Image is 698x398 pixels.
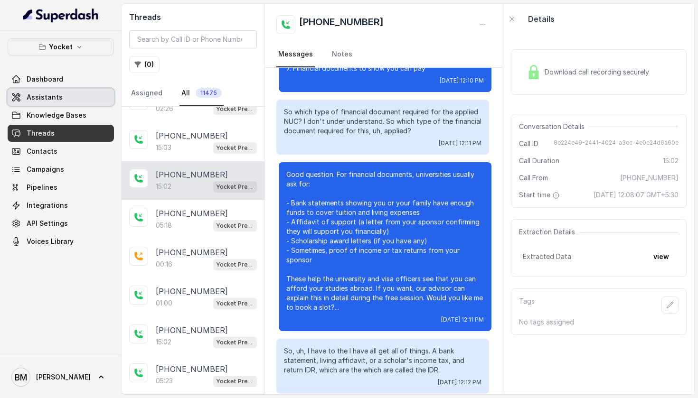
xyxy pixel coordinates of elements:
[216,338,254,347] p: Yocket Presales Test
[27,74,63,84] span: Dashboard
[156,104,173,113] p: 02:26
[8,143,114,160] a: Contacts
[216,182,254,192] p: Yocket Presales Test
[519,227,579,237] span: Extraction Details
[523,252,571,261] span: Extracted Data
[519,296,535,314] p: Tags
[8,179,114,196] a: Pipelines
[527,65,541,79] img: Lock Icon
[156,286,228,297] p: [PHONE_NUMBER]
[216,377,254,386] p: Yocket Presales Test
[8,125,114,142] a: Threads
[8,161,114,178] a: Campaigns
[156,182,171,191] p: 15:02
[8,38,114,56] button: Yocket
[27,183,57,192] span: Pipelines
[216,221,254,231] p: Yocket Presales Test
[27,219,68,228] span: API Settings
[129,30,257,48] input: Search by Call ID or Phone Number
[216,299,254,308] p: Yocket Presales Test
[49,41,73,53] p: Yocket
[27,93,63,102] span: Assistants
[8,364,114,390] a: [PERSON_NAME]
[276,42,315,67] a: Messages
[156,221,172,230] p: 05:18
[156,363,228,375] p: [PHONE_NUMBER]
[284,346,481,375] p: So, uh, I have to the I have all get all of things. A bank statement, living affidavit, or a scho...
[8,215,114,232] a: API Settings
[8,107,114,124] a: Knowledge Bases
[27,201,68,210] span: Integrations
[8,197,114,214] a: Integrations
[8,233,114,250] a: Voices Library
[216,104,254,114] p: Yocket Presales Test
[156,130,228,141] p: [PHONE_NUMBER]
[438,379,481,386] span: [DATE] 12:12 PM
[286,170,484,312] p: Good question. For financial documents, universities usually ask for: - Bank statements showing y...
[156,247,228,258] p: [PHONE_NUMBER]
[594,190,679,200] span: [DATE] 12:08:07 GMT+5:30
[519,122,588,131] span: Conversation Details
[276,42,492,67] nav: Tabs
[27,147,57,156] span: Contacts
[156,337,171,347] p: 15:02
[36,372,91,382] span: [PERSON_NAME]
[156,376,173,386] p: 05:23
[216,260,254,269] p: Yocket Presales Test
[519,317,679,327] p: No tags assigned
[519,156,559,166] span: Call Duration
[216,143,254,153] p: Yocket Presales Test
[156,298,172,308] p: 01:00
[330,42,354,67] a: Notes
[15,372,27,382] text: BM
[156,208,228,219] p: [PHONE_NUMBER]
[545,67,653,77] span: Download call recording securely
[648,248,675,265] button: view
[554,139,679,148] span: 8e224e49-2441-4024-a3ec-4e0e24d6a60e
[440,77,484,84] span: [DATE] 12:10 PM
[519,173,548,183] span: Call From
[156,324,228,336] p: [PHONE_NUMBER]
[129,11,257,23] h2: Threads
[156,259,172,269] p: 00:16
[8,89,114,106] a: Assistants
[8,71,114,88] a: Dashboard
[179,81,224,106] a: All11475
[129,56,160,73] button: (0)
[528,13,555,25] p: Details
[27,129,55,138] span: Threads
[441,316,484,324] span: [DATE] 12:11 PM
[129,81,257,106] nav: Tabs
[27,237,74,246] span: Voices Library
[129,81,164,106] a: Assigned
[519,190,562,200] span: Start time
[519,139,538,148] span: Call ID
[439,139,481,147] span: [DATE] 12:11 PM
[299,15,384,34] h2: [PHONE_NUMBER]
[620,173,679,183] span: [PHONE_NUMBER]
[284,107,481,136] p: So which type of financial document required for the applied NUC? I don't under understand. So wh...
[156,169,228,180] p: [PHONE_NUMBER]
[23,8,99,23] img: light.svg
[156,143,171,152] p: 15:03
[27,111,86,120] span: Knowledge Bases
[196,88,222,98] span: 11475
[27,165,64,174] span: Campaigns
[663,156,679,166] span: 15:02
